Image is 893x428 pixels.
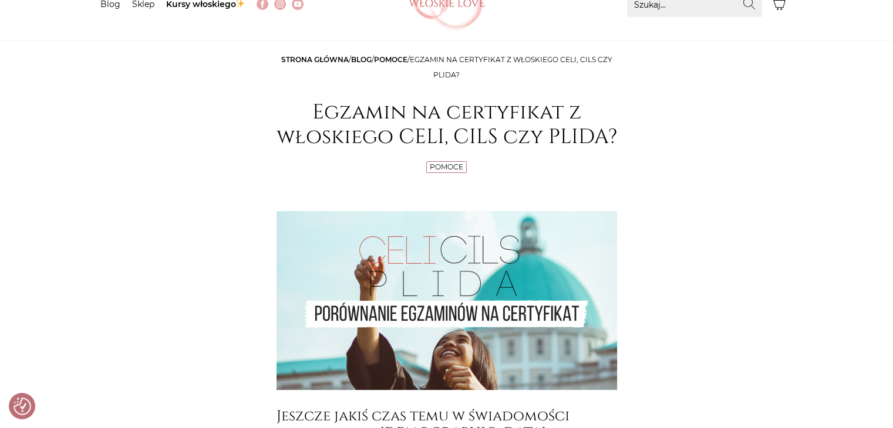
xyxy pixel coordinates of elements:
img: Revisit consent button [14,398,31,415]
a: Blog [351,55,372,64]
a: Strona główna [281,55,349,64]
a: Pomoce [374,55,407,64]
h1: Egzamin na certyfikat z włoskiego CELI, CILS czy PLIDA? [277,100,617,150]
span: Egzamin na certyfikat z włoskiego CELI, CILS czy PLIDA? [410,55,612,79]
button: Preferencje co do zgód [14,398,31,415]
span: / / / [281,55,612,79]
a: Pomoce [430,162,463,171]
